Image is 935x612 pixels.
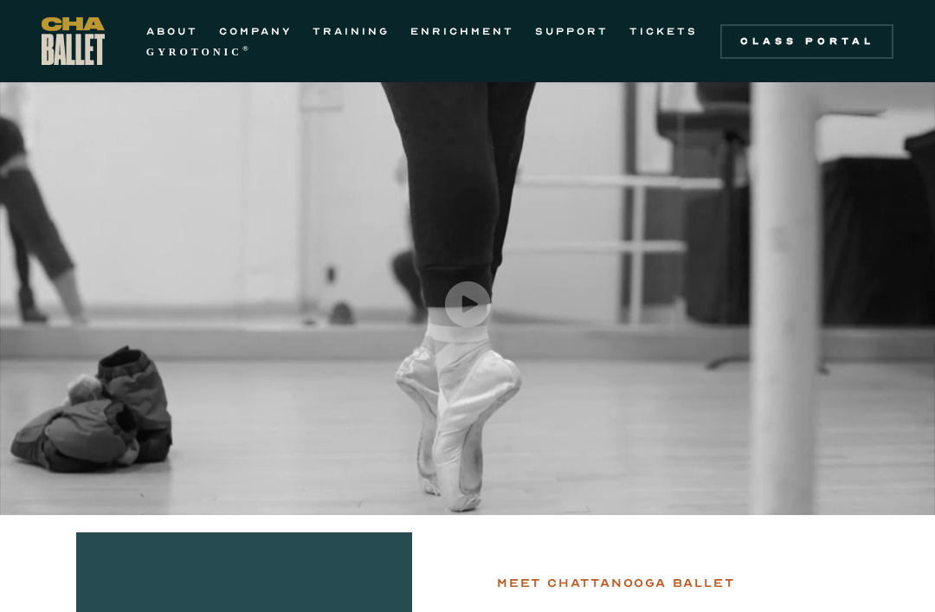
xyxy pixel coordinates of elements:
[219,21,292,42] a: COMPANY
[42,17,105,65] a: home
[410,21,514,42] a: ENRICHMENT
[720,24,893,59] a: Class Portal
[242,44,252,53] sup: ®
[146,42,252,62] a: GYROTONIC®
[497,573,734,594] div: Meet chattanooga ballet
[146,46,242,58] strong: GYROTONIC
[313,21,390,42] a: TRAINING
[629,21,698,42] a: TICKETS
[535,21,609,42] a: SUPPORT
[731,35,883,48] div: Class Portal
[146,21,198,42] a: ABOUT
